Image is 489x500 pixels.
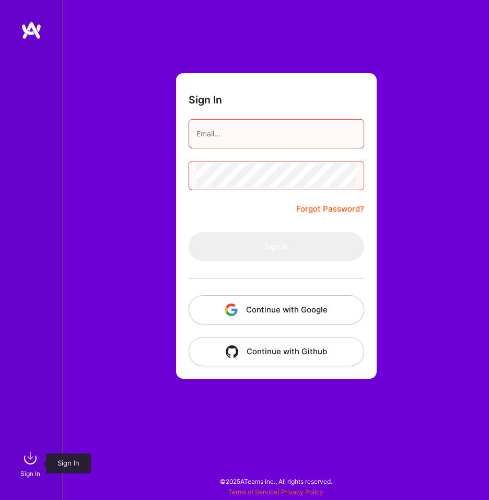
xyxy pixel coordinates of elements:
button: Continue with Github [189,337,364,366]
span: | [228,488,323,496]
img: logo [21,21,42,40]
img: sign in [20,448,41,469]
a: Forgot Password? [296,203,364,215]
a: Terms of Service [228,488,277,496]
div: Sign In [20,469,40,479]
a: sign inSign In [22,448,41,479]
button: Continue with Google [189,295,364,324]
img: icon [225,304,238,316]
h3: Sign In [189,94,222,107]
input: Email... [196,121,356,146]
img: icon [226,345,238,358]
a: Privacy Policy [281,488,323,496]
div: © 2025 ATeams Inc., All rights reserved. [63,469,489,495]
button: Sign In [189,232,364,261]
